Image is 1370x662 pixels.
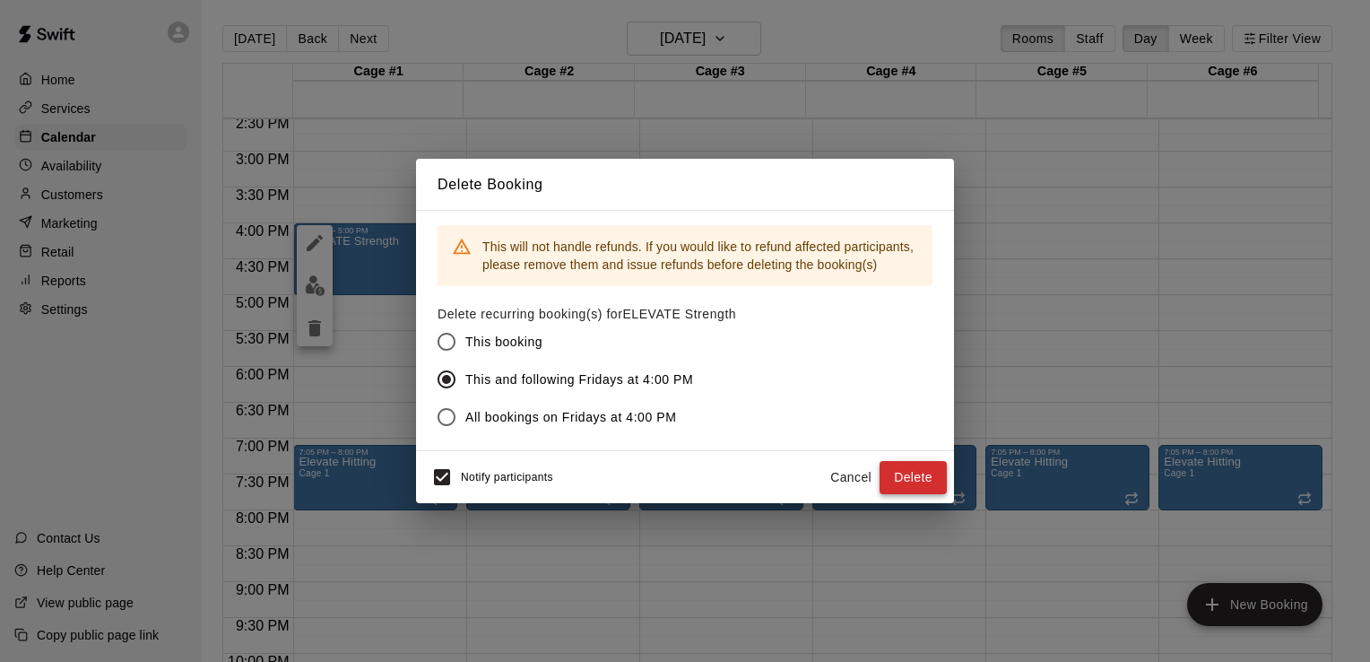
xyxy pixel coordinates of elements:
button: Cancel [822,461,880,494]
span: This and following Fridays at 4:00 PM [465,370,693,389]
button: Delete [880,461,947,494]
span: This booking [465,333,542,352]
h2: Delete Booking [416,159,954,211]
div: This will not handle refunds. If you would like to refund affected participants, please remove th... [482,231,918,281]
label: Delete recurring booking(s) for ELEVATE Strength [438,305,736,323]
span: All bookings on Fridays at 4:00 PM [465,408,676,427]
span: Notify participants [461,472,553,484]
